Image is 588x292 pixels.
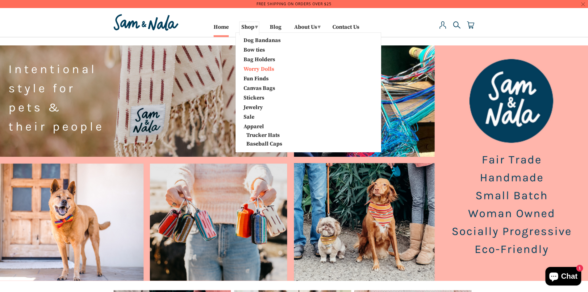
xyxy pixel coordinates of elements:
a: Fun Finds [239,74,304,82]
img: search-icon [453,21,461,29]
a: My Account [439,21,447,35]
span: ▾ [255,23,258,31]
a: Contact Us [332,25,359,35]
a: Free Shipping on orders over $25 [256,1,332,6]
a: Dog Bandanas [239,36,304,44]
a: Stickers [239,93,304,101]
a: Worry Dolls [239,65,304,73]
a: Shop▾ [239,22,259,35]
a: Jewelry [239,103,304,111]
a: Home [214,25,229,35]
img: Sam & Nala [112,13,180,32]
inbox-online-store-chat: Shopify online store chat [544,267,583,287]
a: Canvas Bags [239,84,304,92]
a: Sale [239,112,304,121]
a: Apparel [239,122,304,130]
span: ▾ [318,23,320,31]
a: Baseball Caps [239,140,304,147]
a: Bow ties [239,45,304,53]
a: Search [453,21,461,35]
a: Blog [270,25,281,35]
a: Bag Holders [239,55,304,63]
img: cart-icon [467,21,474,29]
img: user-icon [439,21,447,29]
a: About Us▾ [292,22,322,35]
a: Trucker Hats [239,132,304,139]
